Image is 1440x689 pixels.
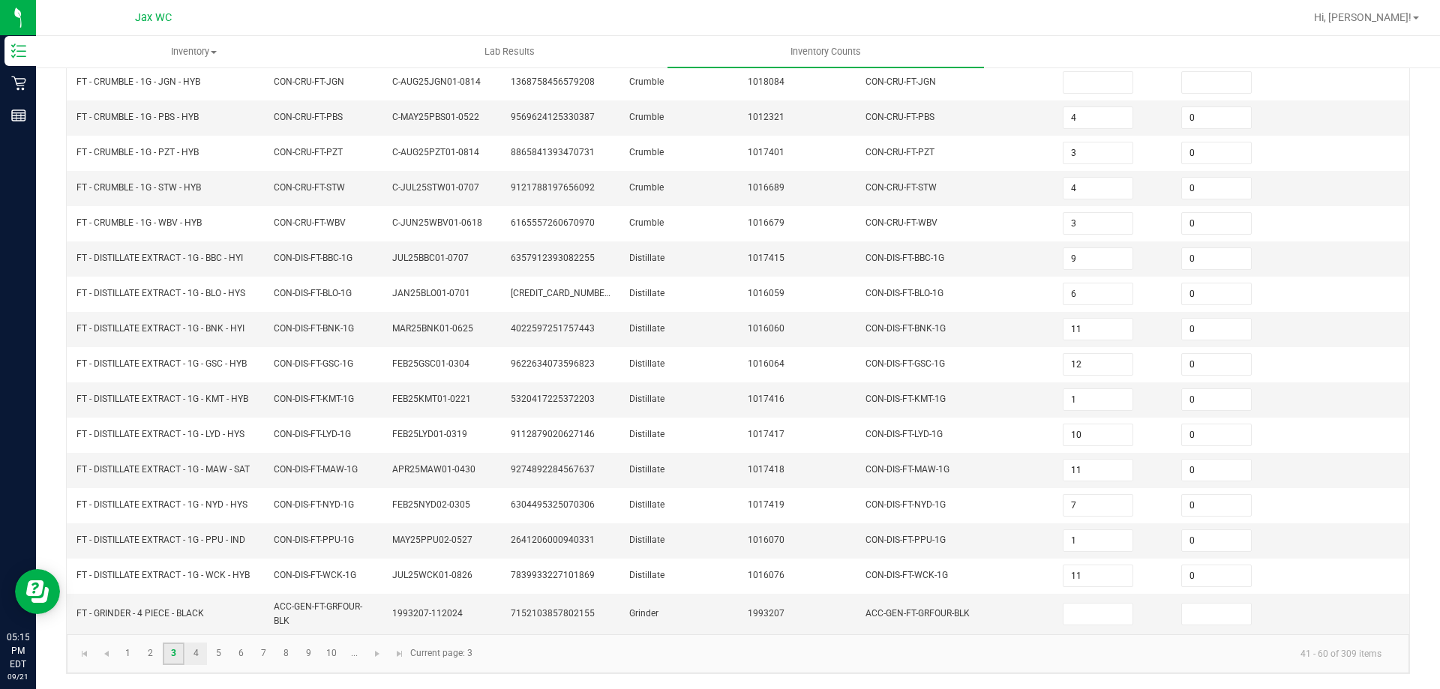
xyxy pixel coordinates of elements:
[230,643,252,665] a: Page 6
[274,570,356,580] span: CON-DIS-FT-WCK-1G
[76,394,248,404] span: FT - DISTILLATE EXTRACT - 1G - KMT - HYB
[392,217,482,228] span: C-JUN25WBV01-0618
[15,569,60,614] iframe: Resource center
[511,499,595,510] span: 6304495325070306
[392,608,463,619] span: 1993207-112024
[275,643,297,665] a: Page 8
[865,499,946,510] span: CON-DIS-FT-NYD-1G
[367,643,388,665] a: Go to the next page
[392,429,467,439] span: FEB25LYD01-0319
[392,499,470,510] span: FEB25NYD02-0305
[770,45,881,58] span: Inventory Counts
[392,464,475,475] span: APR25MAW01-0430
[11,108,26,123] inline-svg: Reports
[76,112,199,122] span: FT - CRUMBLE - 1G - PBS - HYB
[464,45,555,58] span: Lab Results
[76,429,244,439] span: FT - DISTILLATE EXTRACT - 1G - LYD - HYS
[73,643,95,665] a: Go to the first page
[865,288,943,298] span: CON-DIS-FT-BLO-1G
[76,608,204,619] span: FT - GRINDER - 4 PIECE - BLACK
[865,217,937,228] span: CON-CRU-FT-WBV
[139,643,161,665] a: Page 2
[321,643,343,665] a: Page 10
[629,288,664,298] span: Distillate
[511,217,595,228] span: 6165557260670970
[865,253,944,263] span: CON-DIS-FT-BBC-1G
[7,671,29,682] p: 09/21
[274,535,354,545] span: CON-DIS-FT-PPU-1G
[667,36,983,67] a: Inventory Counts
[76,147,199,157] span: FT - CRUMBLE - 1G - PZT - HYB
[865,608,970,619] span: ACC-GEN-FT-GRFOUR-BLK
[352,36,667,67] a: Lab Results
[748,570,784,580] span: 1016076
[748,112,784,122] span: 1012321
[865,358,945,369] span: CON-DIS-FT-GSC-1G
[135,11,172,24] span: Jax WC
[274,601,362,626] span: ACC-GEN-FT-GRFOUR-BLK
[274,429,351,439] span: CON-DIS-FT-LYD-1G
[388,643,410,665] a: Go to the last page
[37,45,351,58] span: Inventory
[253,643,274,665] a: Page 7
[629,253,664,263] span: Distillate
[865,147,934,157] span: CON-CRU-FT-PZT
[865,112,934,122] span: CON-CRU-FT-PBS
[392,288,470,298] span: JAN25BLO01-0701
[76,570,250,580] span: FT - DISTILLATE EXTRACT - 1G - WCK - HYB
[76,76,200,87] span: FT - CRUMBLE - 1G - JGN - HYB
[748,464,784,475] span: 1017418
[629,464,664,475] span: Distillate
[274,288,352,298] span: CON-DIS-FT-BLO-1G
[511,429,595,439] span: 9112879020627146
[865,464,949,475] span: CON-DIS-FT-MAW-1G
[511,570,595,580] span: 7839933227101869
[748,608,784,619] span: 1993207
[274,147,343,157] span: CON-CRU-FT-PZT
[163,643,184,665] a: Page 3
[274,182,345,193] span: CON-CRU-FT-STW
[274,358,353,369] span: CON-DIS-FT-GSC-1G
[511,535,595,545] span: 2641206000940331
[392,76,481,87] span: C-AUG25JGN01-0814
[392,253,469,263] span: JUL25BBC01-0707
[511,76,595,87] span: 1368758456579208
[392,112,479,122] span: C-MAY25PBS01-0522
[511,253,595,263] span: 6357912393082255
[11,43,26,58] inline-svg: Inventory
[392,323,473,334] span: MAR25BNK01-0625
[865,429,943,439] span: CON-DIS-FT-LYD-1G
[392,394,471,404] span: FEB25KMT01-0221
[748,429,784,439] span: 1017417
[274,394,354,404] span: CON-DIS-FT-KMT-1G
[748,76,784,87] span: 1018084
[76,253,243,263] span: FT - DISTILLATE EXTRACT - 1G - BBC - HYI
[274,499,354,510] span: CON-DIS-FT-NYD-1G
[629,570,664,580] span: Distillate
[629,394,664,404] span: Distillate
[95,643,117,665] a: Go to the previous page
[748,394,784,404] span: 1017416
[629,217,664,228] span: Crumble
[76,358,247,369] span: FT - DISTILLATE EXTRACT - 1G - GSC - HYB
[629,358,664,369] span: Distillate
[274,76,344,87] span: CON-CRU-FT-JGN
[274,323,354,334] span: CON-DIS-FT-BNK-1G
[76,499,247,510] span: FT - DISTILLATE EXTRACT - 1G - NYD - HYS
[629,608,658,619] span: Grinder
[629,182,664,193] span: Crumble
[76,217,202,228] span: FT - CRUMBLE - 1G - WBV - HYB
[748,147,784,157] span: 1017401
[394,648,406,660] span: Go to the last page
[511,182,595,193] span: 9121788197656092
[511,464,595,475] span: 9274892284567637
[865,394,946,404] span: CON-DIS-FT-KMT-1G
[392,182,479,193] span: C-JUL25STW01-0707
[865,570,948,580] span: CON-DIS-FT-WCK-1G
[76,535,245,545] span: FT - DISTILLATE EXTRACT - 1G - PPU - IND
[865,535,946,545] span: CON-DIS-FT-PPU-1G
[274,112,343,122] span: CON-CRU-FT-PBS
[748,253,784,263] span: 1017415
[76,288,245,298] span: FT - DISTILLATE EXTRACT - 1G - BLO - HYS
[511,323,595,334] span: 4022597251757443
